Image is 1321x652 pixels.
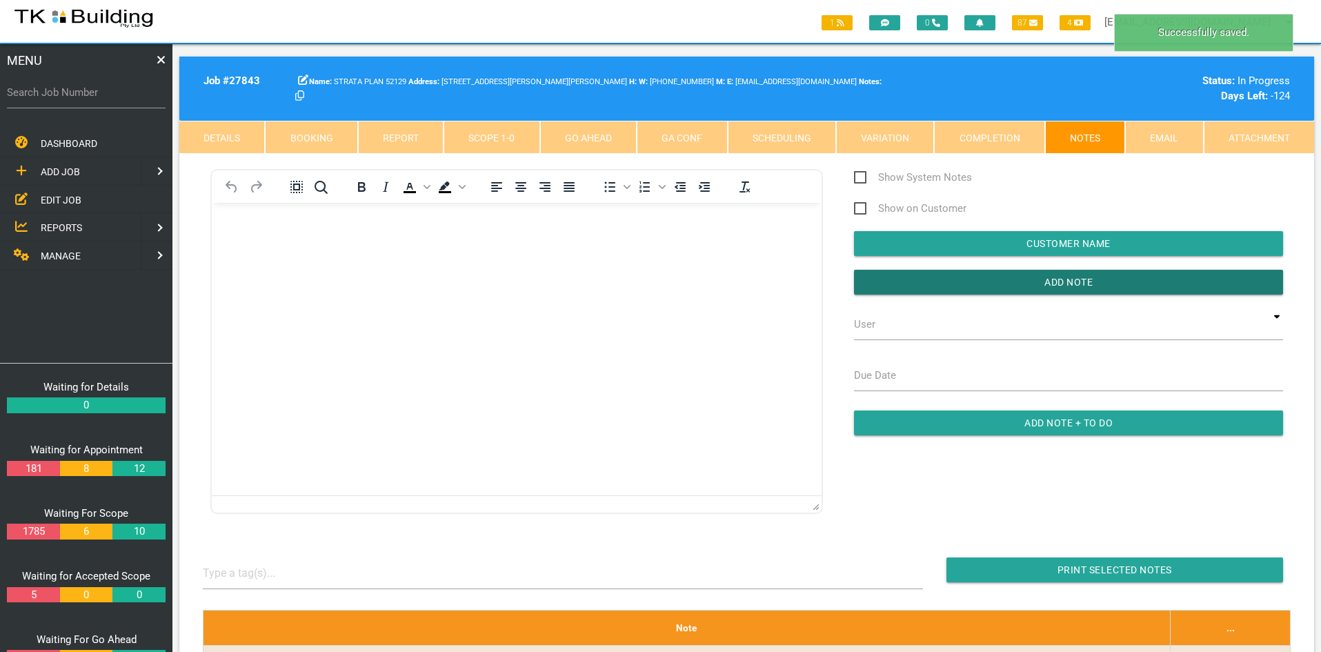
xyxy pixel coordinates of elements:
span: ADD JOB [41,166,80,177]
a: Scheduling [728,121,836,154]
span: 0 [917,15,948,30]
b: Job # 27843 [203,75,260,87]
span: STRATA PLAN 52129 [309,77,406,86]
b: Name: [309,77,332,86]
a: Waiting For Go Ahead [37,633,137,646]
a: 5 [7,587,59,603]
span: Show System Notes [854,169,972,186]
input: Customer Name [854,231,1283,256]
a: GA Conf [637,121,727,154]
iframe: Rich Text Area [212,203,822,495]
a: 0 [112,587,165,603]
div: Press the Up and Down arrow keys to resize the editor. [813,498,820,511]
b: Days Left: [1221,90,1268,102]
button: Select all [285,177,308,197]
b: Status: [1202,75,1235,87]
div: Numbered list [633,177,668,197]
div: In Progress -124 [1030,73,1290,104]
th: ... [1170,610,1290,645]
b: Notes: [859,77,882,86]
a: Waiting for Appointment [30,444,143,456]
button: Align center [509,177,533,197]
button: Justify [557,177,581,197]
span: [STREET_ADDRESS][PERSON_NAME][PERSON_NAME] [408,77,627,86]
b: E: [727,77,733,86]
a: Variation [836,121,934,154]
button: Align left [485,177,508,197]
button: Align right [533,177,557,197]
a: 181 [7,461,59,477]
a: Notes [1045,121,1125,154]
span: [PHONE_NUMBER] [639,77,714,86]
b: H: [629,77,637,86]
span: MANAGE [41,250,81,261]
input: Print Selected Notes [946,557,1283,582]
a: 10 [112,524,165,540]
button: Italic [374,177,397,197]
div: Bullet list [598,177,633,197]
a: Details [179,121,265,154]
a: 8 [60,461,112,477]
a: Attachment [1204,121,1314,154]
button: Find and replace [309,177,332,197]
button: Undo [220,177,244,197]
span: Home Phone [629,77,639,86]
a: 0 [60,587,112,603]
button: Redo [244,177,268,197]
div: Successfully saved. [1114,14,1293,52]
a: Go Ahead [540,121,637,154]
a: Email [1125,121,1203,154]
div: Background color Black [433,177,468,197]
label: Search Job Number [7,85,166,101]
button: Decrease indent [668,177,692,197]
span: 87 [1012,15,1043,30]
input: Add Note + To Do [854,411,1283,435]
b: W: [639,77,648,86]
span: DASHBOARD [41,138,97,149]
div: Text color Black [398,177,433,197]
span: Show on Customer [854,200,966,217]
span: MENU [7,51,42,70]
a: Report [358,121,444,154]
button: Bold [350,177,373,197]
a: Booking [265,121,357,154]
input: Type a tag(s)... [203,557,306,589]
span: [EMAIL_ADDRESS][DOMAIN_NAME] [727,77,857,86]
span: EDIT JOB [41,194,81,205]
b: Address: [408,77,439,86]
a: Waiting For Scope [44,507,128,520]
a: 6 [60,524,112,540]
label: Due Date [854,368,896,384]
a: Completion [934,121,1044,154]
a: Waiting for Details [43,381,129,393]
th: Note [203,610,1170,645]
a: Waiting for Accepted Scope [22,570,150,582]
span: 4 [1060,15,1091,30]
a: 12 [112,461,165,477]
button: Clear formatting [733,177,757,197]
a: 1785 [7,524,59,540]
span: 1 [822,15,853,30]
a: Scope 1-0 [444,121,539,154]
b: M: [716,77,725,86]
a: 0 [7,397,166,413]
img: s3file [14,7,154,29]
button: Increase indent [693,177,716,197]
a: Click here copy customer information. [295,90,304,102]
span: REPORTS [41,222,82,233]
input: Add Note [854,270,1283,295]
